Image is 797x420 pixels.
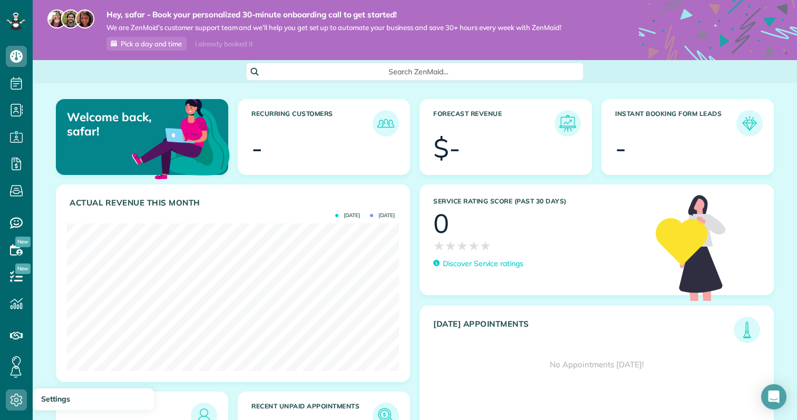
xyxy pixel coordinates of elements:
[15,263,31,274] span: New
[456,237,468,255] span: ★
[736,319,757,340] img: icon_todays_appointments-901f7ab196bb0bea1936b74009e4eb5ffbc2d2711fa7634e0d609ed5ef32b18b.png
[121,40,182,48] span: Pick a day and time
[420,343,773,386] div: No Appointments [DATE]!
[75,9,94,28] img: michelle-19f622bdf1676172e81f8f8fba1fb50e276960ebfe0243fe18214015130c80e4.jpg
[433,135,460,161] div: $-
[480,237,491,255] span: ★
[557,113,578,134] img: icon_forecast_revenue-8c13a41c7ed35a8dcfafea3cbb826a0462acb37728057bba2d056411b612bbbe.png
[443,258,523,269] p: Discover Service ratings
[433,258,523,269] a: Discover Service ratings
[615,135,626,161] div: -
[106,23,561,32] span: We are ZenMaid’s customer support team and we’ll help you get set up to automate your business an...
[67,110,172,138] p: Welcome back, safar!
[251,110,373,136] h3: Recurring Customers
[189,37,259,51] div: I already booked it
[739,113,760,134] img: icon_form_leads-04211a6a04a5b2264e4ee56bc0799ec3eb69b7e499cbb523a139df1d13a81ae0.png
[335,213,360,218] span: [DATE]
[15,237,31,247] span: New
[375,113,396,134] img: icon_recurring_customers-cf858462ba22bcd05b5a5880d41d6543d210077de5bb9ebc9590e49fd87d84ed.png
[106,37,187,51] a: Pick a day and time
[370,213,395,218] span: [DATE]
[41,394,70,404] span: Settings
[130,87,232,189] img: dashboard_welcome-42a62b7d889689a78055ac9021e634bf52bae3f8056760290aed330b23ab8690.png
[433,237,445,255] span: ★
[761,384,786,409] div: Open Intercom Messenger
[433,210,449,237] div: 0
[433,319,734,343] h3: [DATE] Appointments
[468,237,480,255] span: ★
[433,198,645,205] h3: Service Rating score (past 30 days)
[251,135,263,161] div: -
[61,9,80,28] img: jorge-587dff0eeaa6aab1f244e6dc62b8924c3b6ad411094392a53c71c6c4a576187d.jpg
[33,388,154,411] a: Settings
[615,110,736,136] h3: Instant Booking Form Leads
[70,198,399,208] h3: Actual Revenue this month
[445,237,456,255] span: ★
[433,110,555,136] h3: Forecast Revenue
[106,9,561,20] strong: Hey, safar - Book your personalized 30-minute onboarding call to get started!
[47,9,66,28] img: maria-72a9807cf96188c08ef61303f053569d2e2a8a1cde33d635c8a3ac13582a053d.jpg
